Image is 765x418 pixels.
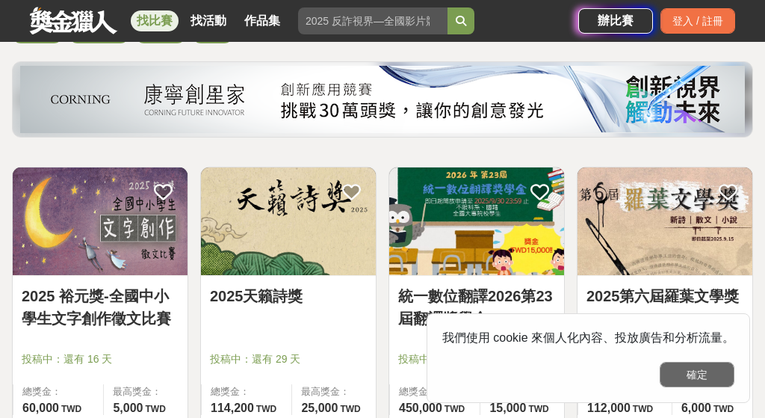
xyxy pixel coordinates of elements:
span: TWD [61,404,81,414]
span: 投稿中：還有 29 天 [210,351,367,367]
a: 2025天籟詩獎 [210,285,367,307]
span: 112,000 [587,402,631,414]
span: TWD [256,404,276,414]
a: Cover Image [13,167,188,276]
span: 投稿中：還有 16 天 [22,351,179,367]
a: 作品集 [238,10,286,31]
span: 最高獎金： [113,384,179,399]
a: 辦比賽 [578,8,653,34]
span: TWD [633,404,653,414]
a: 2025第六屆羅葉文學獎 [586,285,743,307]
span: 25,000 [301,402,338,414]
a: Cover Image [201,167,376,276]
input: 2025 反詐視界—全國影片競賽 [298,7,447,34]
img: Cover Image [577,167,752,275]
img: Cover Image [13,167,188,275]
span: 最高獎金： [301,384,367,399]
a: 2025 裕元獎-全國中小學生文字創作徵文比賽 [22,285,179,330]
a: 找比賽 [131,10,179,31]
span: TWD [340,404,360,414]
span: 投稿中：還有 20 天 [398,351,555,367]
span: 15,000 [489,402,526,414]
button: 確定 [660,362,734,387]
span: 60,000 [22,402,59,414]
span: 總獎金： [211,384,282,399]
span: 450,000 [399,402,442,414]
a: 統一數位翻譯2026第23屆翻譯獎學金 [398,285,555,330]
span: 總獎金： [399,384,471,399]
img: Cover Image [389,167,564,275]
span: TWD [146,404,166,414]
div: 登入 / 註冊 [660,8,735,34]
span: TWD [713,404,734,414]
img: Cover Image [201,167,376,275]
span: 我們使用 cookie 來個人化內容、投放廣告和分析流量。 [442,331,734,344]
span: 總獎金： [22,384,94,399]
a: 找活動 [185,10,232,31]
span: 114,200 [211,402,254,414]
span: TWD [528,404,548,414]
a: Cover Image [577,167,752,276]
span: 6,000 [681,402,711,414]
span: TWD [445,404,465,414]
img: 450e0687-a965-40c0-abf0-84084e733638.png [20,66,745,133]
span: 5,000 [113,402,143,414]
a: Cover Image [389,167,564,276]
